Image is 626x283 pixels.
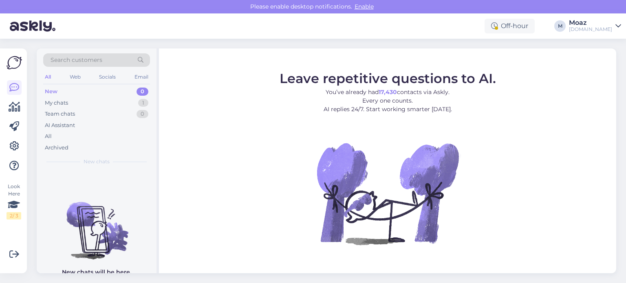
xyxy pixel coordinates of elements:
[45,121,75,129] div: AI Assistant
[7,212,21,219] div: 2 / 3
[7,183,21,219] div: Look Here
[280,70,496,86] span: Leave repetitive questions to AI.
[485,19,535,33] div: Off-hour
[569,20,612,26] div: Moaz
[137,88,148,96] div: 0
[62,268,131,276] p: New chats will be here.
[314,120,461,267] img: No Chat active
[554,20,566,32] div: M
[138,99,148,107] div: 1
[133,72,150,82] div: Email
[45,88,57,96] div: New
[379,88,397,96] b: 17,430
[37,187,156,261] img: No chats
[569,20,621,33] a: Moaz[DOMAIN_NAME]
[51,56,102,64] span: Search customers
[45,110,75,118] div: Team chats
[137,110,148,118] div: 0
[569,26,612,33] div: [DOMAIN_NAME]
[97,72,117,82] div: Socials
[45,99,68,107] div: My chats
[84,158,110,165] span: New chats
[7,55,22,70] img: Askly Logo
[43,72,53,82] div: All
[280,88,496,114] p: You’ve already had contacts via Askly. Every one counts. AI replies 24/7. Start working smarter [...
[45,144,68,152] div: Archived
[68,72,82,82] div: Web
[45,132,52,140] div: All
[352,3,376,10] span: Enable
